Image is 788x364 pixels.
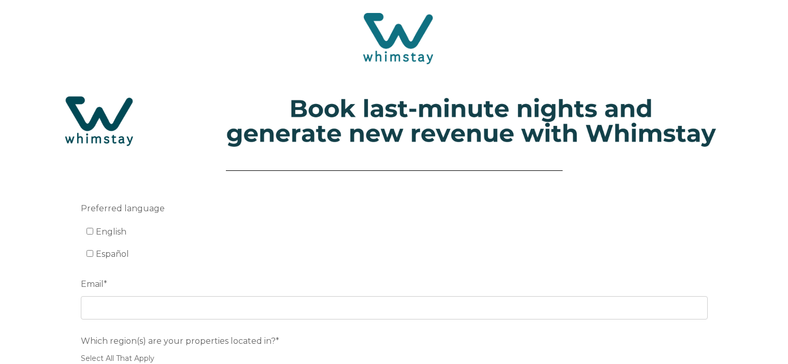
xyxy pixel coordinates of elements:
[87,250,93,257] input: Español
[87,228,93,235] input: English
[81,276,104,292] span: Email
[81,200,165,216] span: Preferred language
[96,249,129,259] span: Español
[96,227,126,237] span: English
[10,80,778,162] img: Hubspot header for SSOB (4)
[81,333,279,349] span: Which region(s) are your properties located in?*
[81,353,708,364] legend: Select All That Apply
